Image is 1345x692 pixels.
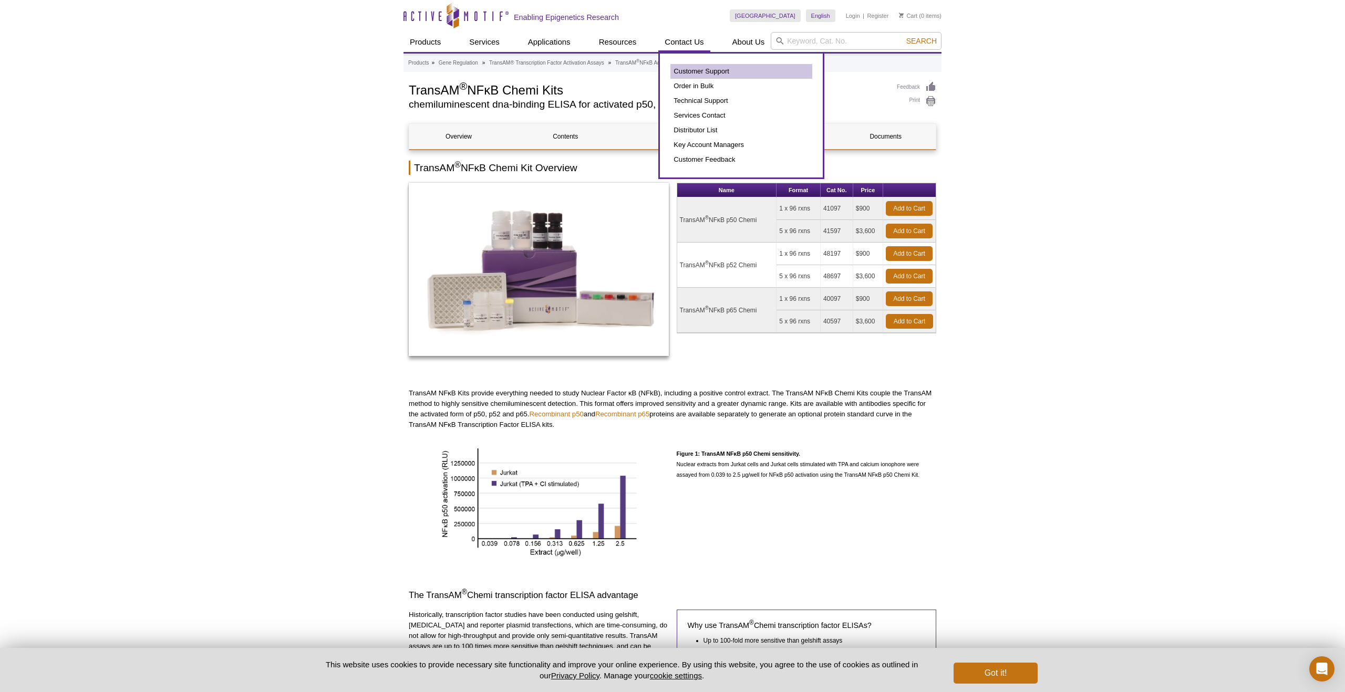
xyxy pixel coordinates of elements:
td: 1 x 96 rxns [777,288,821,310]
a: Distributor List [670,123,812,138]
td: $3,600 [853,265,883,288]
td: 5 x 96 rxns [777,265,821,288]
td: $900 [853,288,883,310]
a: Login [846,12,860,19]
h2: chemiluminescent dna-binding ELISA for activated p50, p52 and p65 [409,100,886,109]
img: TransAM NFkB p50 Chemi sensitivity [441,448,637,557]
a: TransAM® NFκB Chemi Kits [409,183,669,359]
a: [GEOGRAPHIC_DATA] [730,9,801,22]
button: Got it! [954,663,1038,684]
a: Feedback [897,81,936,93]
sup: ® [459,80,467,92]
td: $3,600 [853,220,883,243]
sup: ® [454,160,461,169]
a: Order in Bulk [670,79,812,93]
td: 5 x 96 rxns [777,220,821,243]
a: TransAM® Transcription Factor Activation Assays [489,58,604,68]
a: Services Contact [670,108,812,123]
a: Contents [516,124,615,149]
input: Keyword, Cat. No. [771,32,941,50]
a: Add to Cart [886,291,933,306]
span: Nuclear extracts from Jurkat cells and Jurkat cells stimulated with TPA and calcium ionophore wer... [677,450,920,478]
td: 5 x 96 rxns [777,310,821,333]
th: Name [677,183,777,197]
a: Customer Support [670,64,812,79]
a: Products [408,58,429,68]
a: Register [867,12,888,19]
a: Resources [593,32,643,52]
td: 48197 [821,243,853,265]
td: 1 x 96 rxns [777,243,821,265]
h2: TransAM NFκB Chemi Kit Overview [409,161,936,175]
p: TransAM NFκB Kits provide everything needed to study Nuclear Factor κB (NFkB), including a positi... [409,388,936,430]
a: Key Account Managers [670,138,812,152]
a: Print [897,96,936,107]
th: Price [853,183,883,197]
td: 41097 [821,197,853,220]
a: TransAM®NFκB Activation Assay Kits [615,58,702,68]
a: Applications [522,32,577,52]
h1: TransAM NFκB Chemi Kits [409,81,886,97]
strong: Figure 1: TransAM NFκB p50 Chemi sensitivity. [677,450,800,457]
li: Up to 100-fold more sensitive than gelshift assays [703,635,916,646]
a: Services [463,32,506,52]
button: Search [903,36,940,46]
li: (0 items) [899,9,941,22]
td: 40097 [821,288,853,310]
a: Gene Regulation [439,58,478,68]
a: Products [403,32,447,52]
th: Format [777,183,821,197]
a: Recombinant p65 [595,410,649,418]
button: cookie settings [650,671,702,680]
a: English [806,9,835,22]
li: Eliminates the use of radioactivity and the need to run gels [703,646,916,656]
a: Overview [409,124,508,149]
th: Cat No. [821,183,853,197]
h4: Why use TransAM Chemi transcription factor ELISAs? [688,621,926,630]
td: TransAM NFκB p65 Chemi [677,288,777,333]
li: » [608,60,612,66]
a: Add to Cart [886,224,933,238]
a: Add to Cart [886,269,933,284]
a: About Us [726,32,771,52]
img: TransAM® NFκB Chemi Kits [409,183,669,356]
p: This website uses cookies to provide necessary site functionality and improve your online experie... [307,659,936,681]
td: 41597 [821,220,853,243]
sup: ® [705,305,709,311]
sup: ® [705,260,709,266]
sup: ® [636,58,639,64]
sup: ® [749,619,754,626]
a: Recombinant p50 [529,410,583,418]
a: FAQs [623,124,721,149]
a: Add to Cart [886,314,933,329]
li: | [863,9,864,22]
li: » [431,60,434,66]
a: Customer Feedback [670,152,812,167]
td: $900 [853,197,883,220]
a: Privacy Policy [551,671,599,680]
a: Add to Cart [886,246,933,261]
sup: ® [462,588,467,596]
span: Search [906,37,937,45]
td: 48697 [821,265,853,288]
a: Cart [899,12,917,19]
a: Technical Support [670,93,812,108]
td: TransAM NFκB p52 Chemi [677,243,777,288]
a: Add to Cart [886,201,933,216]
div: Open Intercom Messenger [1309,656,1334,681]
a: Contact Us [658,32,710,52]
td: 1 x 96 rxns [777,197,821,220]
td: $3,600 [853,310,883,333]
td: TransAM NFκB p50 Chemi [677,197,777,243]
sup: ® [705,215,709,221]
h2: Enabling Epigenetics Research [514,13,619,22]
a: Documents [836,124,935,149]
li: » [482,60,485,66]
img: Your Cart [899,13,904,18]
td: $900 [853,243,883,265]
td: 40597 [821,310,853,333]
h3: The TransAM Chemi transcription factor ELISA advantage [409,589,936,602]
